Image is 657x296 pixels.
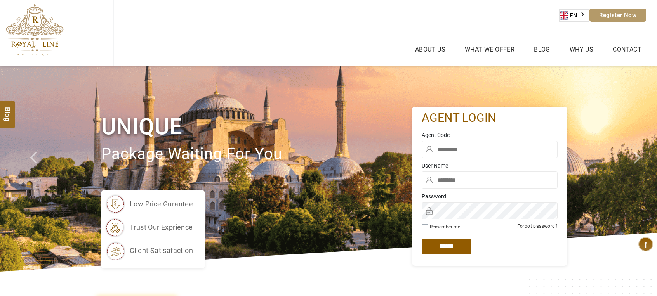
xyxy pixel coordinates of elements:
[3,107,13,113] span: Blog
[560,10,589,21] a: EN
[422,131,558,139] label: Agent Code
[568,44,595,55] a: Why Us
[559,9,589,22] aside: Language selected: English
[422,192,558,200] label: Password
[430,224,460,230] label: Remember me
[6,3,64,56] img: The Royal Line Holidays
[105,241,193,260] li: client satisafaction
[532,44,552,55] a: Blog
[105,194,193,214] li: low price gurantee
[105,218,193,237] li: trust our exprience
[422,162,558,170] label: User Name
[517,223,558,229] a: Forgot password?
[624,66,657,272] a: Check next image
[20,66,53,272] a: Check next prev
[611,44,643,55] a: Contact
[589,9,646,22] a: Register Now
[422,111,558,126] h2: agent login
[413,44,447,55] a: About Us
[101,141,412,167] p: package waiting for you
[101,112,412,141] h1: Unique
[463,44,516,55] a: What we Offer
[559,9,589,22] div: Language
